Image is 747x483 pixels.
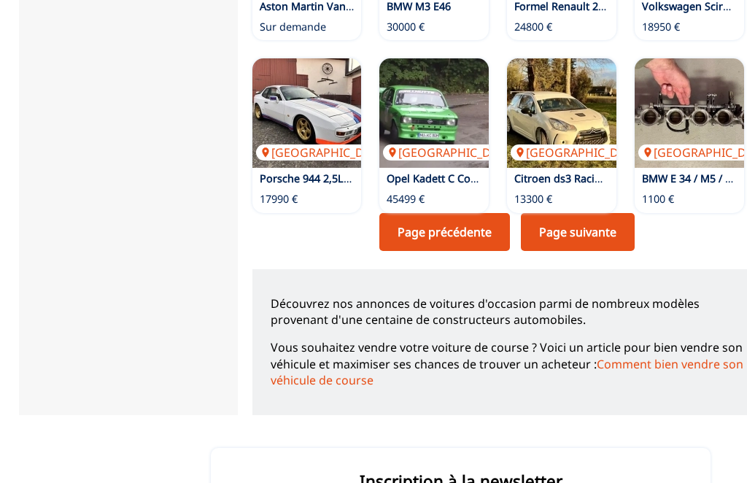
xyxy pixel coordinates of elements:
p: 1100 € [642,193,674,207]
p: Vous souhaitez vendre votre voiture de course ? Voici un article pour bien vendre son véhicule et... [271,340,744,389]
p: Découvrez nos annonces de voitures d'occasion parmi de nombreux modèles provenant d'une centaine ... [271,296,744,329]
p: 18950 € [642,20,680,35]
img: Citroen ds3 Racing (tracktool Motorsport) [507,59,616,169]
p: 24800 € [514,20,552,35]
p: 45499 € [387,193,425,207]
img: Porsche 944 2,5L mit Wiechers Überrollkäfig [252,59,362,169]
a: Porsche 944 2,5L mit Wiechers Überrollkäfig[GEOGRAPHIC_DATA] [252,59,362,169]
a: Porsche 944 2,5L mit [PERSON_NAME] Überrollkäfig [260,172,517,186]
a: Comment bien vendre son véhicule de course [271,357,743,389]
p: 17990 € [260,193,298,207]
p: 13300 € [514,193,552,207]
a: Citroen ds3 Racing (tracktool Motorsport)[GEOGRAPHIC_DATA] [507,59,616,169]
p: [GEOGRAPHIC_DATA] [383,145,522,161]
a: Citroen ds3 Racing (tracktool Motorsport) [514,172,721,186]
p: 30000 € [387,20,425,35]
a: Opel Kadett C Coupé GTE NC3[GEOGRAPHIC_DATA] [379,59,489,169]
p: [GEOGRAPHIC_DATA] [511,145,649,161]
a: Opel Kadett C Coupé GTE NC3 [387,172,535,186]
a: Page suivante [521,214,635,252]
a: Page précédente [379,214,510,252]
img: Opel Kadett C Coupé GTE NC3 [379,59,489,169]
p: Sur demande [260,20,326,35]
a: BMW E 34 / M5 / 3,6L originale gebrauchte Drosselklappe[GEOGRAPHIC_DATA] [635,59,744,169]
img: BMW E 34 / M5 / 3,6L originale gebrauchte Drosselklappe [635,59,744,169]
p: [GEOGRAPHIC_DATA] [256,145,395,161]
